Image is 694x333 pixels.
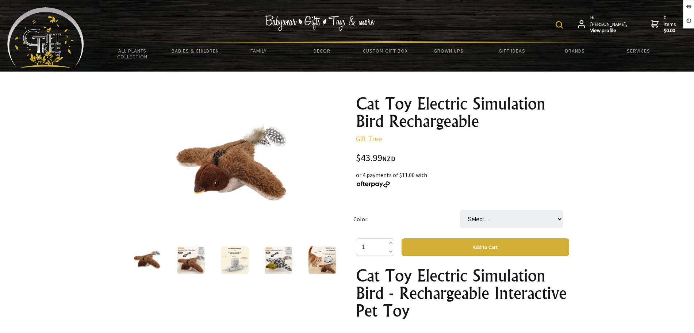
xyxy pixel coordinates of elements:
img: Cat Toy Electric Simulation Bird Rechargeable [265,246,292,274]
a: All Plants Collection [101,43,164,64]
a: Gift Ideas [480,43,543,58]
a: Babies & Children [164,43,227,58]
img: Babyware - Gifts - Toys and more... [7,7,84,68]
div: or 4 payments of $11.00 with [356,171,569,188]
a: Family [227,43,290,58]
a: Custom Gift Box [354,43,417,58]
div: $43.99 [356,153,569,163]
img: Cat Toy Electric Simulation Bird Rechargeable [308,246,336,274]
a: Services [607,43,670,58]
a: 0 items$0.00 [651,15,678,34]
button: Add to Cart [402,238,569,256]
img: Cat Toy Electric Simulation Bird Rechargeable [177,246,205,274]
strong: View profile [590,27,628,34]
img: Afterpay [356,181,391,188]
h1: Cat Toy Electric Simulation Bird Rechargeable [356,95,569,130]
img: product search [556,21,563,28]
img: Babywear - Gifts - Toys & more [265,15,375,31]
a: Brands [544,43,607,58]
a: Gift Tree [356,134,382,143]
a: Grown Ups [417,43,480,58]
span: NZD [382,154,395,163]
img: Cat Toy Electric Simulation Bird Rechargeable [221,246,249,274]
img: Cat Toy Electric Simulation Bird Rechargeable [175,109,289,223]
span: 0 items [664,14,678,34]
a: Decor [290,43,353,58]
td: Color: [353,200,460,238]
h1: Cat Toy Electric Simulation Bird - Rechargeable Interactive Pet Toy [356,267,569,319]
a: Hi [PERSON_NAME],View profile [578,15,628,34]
img: Cat Toy Electric Simulation Bird Rechargeable [133,246,161,274]
span: Hi [PERSON_NAME], [590,15,628,34]
strong: $0.00 [664,27,678,34]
